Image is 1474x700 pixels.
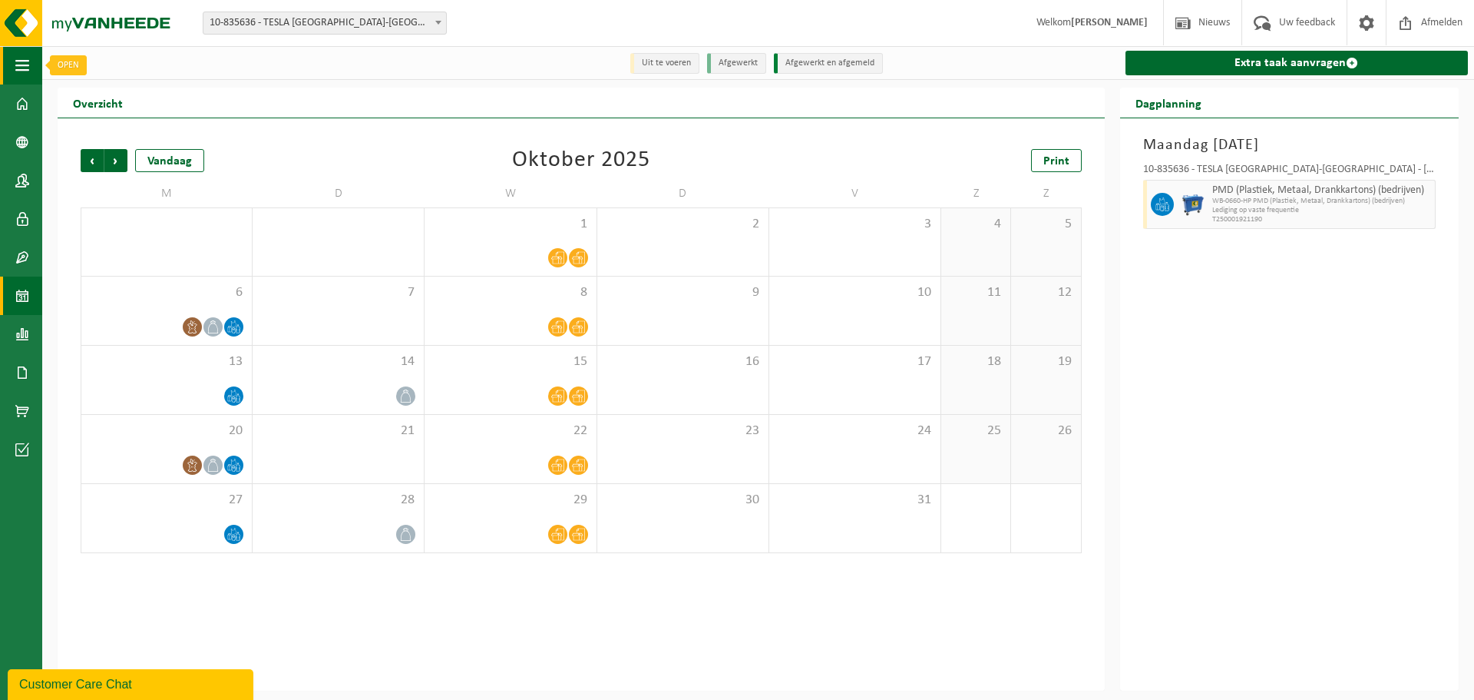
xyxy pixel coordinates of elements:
[777,353,933,370] span: 17
[89,353,244,370] span: 13
[941,180,1011,207] td: Z
[89,423,244,440] span: 20
[432,284,588,301] span: 8
[949,423,1003,440] span: 25
[8,666,256,700] iframe: chat widget
[1120,88,1217,118] h2: Dagplanning
[605,353,761,370] span: 16
[58,88,138,118] h2: Overzicht
[605,216,761,233] span: 2
[949,284,1003,301] span: 11
[425,180,597,207] td: W
[1011,180,1081,207] td: Z
[104,149,127,172] span: Volgende
[777,492,933,509] span: 31
[949,216,1003,233] span: 4
[81,149,104,172] span: Vorige
[260,423,416,440] span: 21
[949,353,1003,370] span: 18
[203,12,446,34] span: 10-835636 - TESLA BELGIUM-HASSELT - HASSELT
[1212,206,1431,215] span: Lediging op vaste frequentie
[630,53,699,74] li: Uit te voeren
[81,180,253,207] td: M
[1125,51,1468,75] a: Extra taak aanvragen
[203,12,447,35] span: 10-835636 - TESLA BELGIUM-HASSELT - HASSELT
[89,492,244,509] span: 27
[1071,17,1148,28] strong: [PERSON_NAME]
[260,492,416,509] span: 28
[597,180,769,207] td: D
[260,284,416,301] span: 7
[432,423,588,440] span: 22
[253,180,425,207] td: D
[1019,216,1072,233] span: 5
[1019,284,1072,301] span: 12
[1182,193,1205,216] img: WB-0660-HPE-BE-01
[605,284,761,301] span: 9
[432,353,588,370] span: 15
[777,423,933,440] span: 24
[135,149,204,172] div: Vandaag
[1212,215,1431,224] span: T250001921190
[777,284,933,301] span: 10
[777,216,933,233] span: 3
[512,149,650,172] div: Oktober 2025
[769,180,941,207] td: V
[432,216,588,233] span: 1
[1043,155,1069,168] span: Print
[707,53,766,74] li: Afgewerkt
[774,53,883,74] li: Afgewerkt en afgemeld
[1143,134,1436,157] h3: Maandag [DATE]
[432,492,588,509] span: 29
[605,492,761,509] span: 30
[260,353,416,370] span: 14
[1212,184,1431,197] span: PMD (Plastiek, Metaal, Drankkartons) (bedrijven)
[1143,164,1436,180] div: 10-835636 - TESLA [GEOGRAPHIC_DATA]-[GEOGRAPHIC_DATA] - [GEOGRAPHIC_DATA]
[1019,353,1072,370] span: 19
[605,423,761,440] span: 23
[1212,197,1431,206] span: WB-0660-HP PMD (Plastiek, Metaal, Drankkartons) (bedrijven)
[1031,149,1082,172] a: Print
[89,284,244,301] span: 6
[1019,423,1072,440] span: 26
